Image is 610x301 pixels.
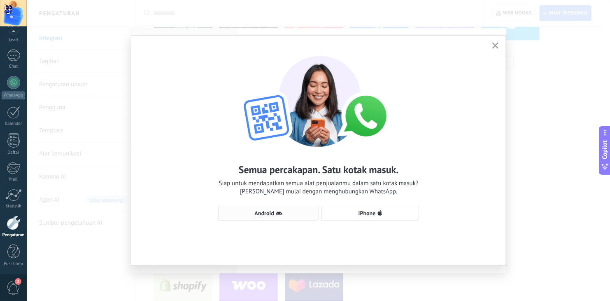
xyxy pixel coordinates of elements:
div: Statistik [2,204,26,209]
div: Pusat Info [2,261,26,267]
span: Siap untuk mendapatkan semua alat penjualanmu dalam satu kotak masuk? [PERSON_NAME] mulai dengan ... [219,179,419,196]
button: iPhone [321,206,419,221]
span: Android [255,210,274,216]
img: wa-lite-select-device.png [228,48,409,147]
button: Android [218,206,319,221]
span: Copilot [601,141,609,160]
div: Pengaturan [2,233,26,238]
div: Chat [2,64,26,69]
div: Lead [2,38,26,43]
div: Daftar [2,150,26,155]
span: iPhone [359,210,376,216]
h2: Semua percakapan. Satu kotak masuk. [239,163,399,176]
div: WhatsApp [2,92,25,99]
div: Kalender [2,121,26,127]
span: 2 [15,278,21,285]
div: Mail [2,177,26,182]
